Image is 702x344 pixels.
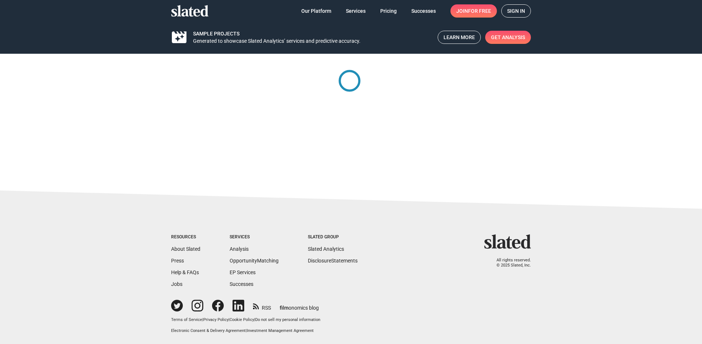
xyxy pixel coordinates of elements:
div: Sample Projects [193,29,432,37]
a: Electronic Consent & Delivery Agreement [171,328,246,333]
span: Services [346,4,366,18]
div: Resources [171,234,200,240]
mat-icon: movie_filter [170,33,188,42]
span: | [229,317,230,322]
span: | [202,317,203,322]
a: Pricing [374,4,403,18]
a: Successes [405,4,442,18]
a: EP Services [230,269,256,275]
span: for free [468,4,491,18]
span: film [280,305,288,311]
a: Press [171,258,184,264]
a: Analysis [230,246,249,252]
a: About Slated [171,246,200,252]
span: Successes [411,4,436,18]
a: Successes [230,281,253,287]
a: Learn More [438,31,481,44]
span: Get Analysis [491,31,525,44]
span: Sign in [507,5,525,17]
a: DisclosureStatements [308,258,358,264]
a: OpportunityMatching [230,258,279,264]
span: Our Platform [301,4,331,18]
a: Terms of Service [171,317,202,322]
div: Slated Group [308,234,358,240]
a: Slated Analytics [308,246,344,252]
p: All rights reserved. © 2025 Slated, Inc. [489,258,531,268]
a: Sign in [501,4,531,18]
a: Privacy Policy [203,317,229,322]
span: Pricing [380,4,397,18]
span: | [254,317,255,322]
a: filmonomics blog [280,299,319,311]
a: Joinfor free [450,4,497,18]
a: Help & FAQs [171,269,199,275]
a: Our Platform [295,4,337,18]
span: Join [456,4,491,18]
a: Services [340,4,371,18]
a: Jobs [171,281,182,287]
button: Do not sell my personal information [255,317,320,323]
div: Generated to showcase Slated Analytics’ services and predictive accuracy. [193,38,432,45]
a: RSS [253,300,271,311]
span: Learn More [444,31,475,44]
a: Cookie Policy [230,317,254,322]
a: Investment Management Agreement [247,328,314,333]
a: Get Analysis [485,31,531,44]
span: | [246,328,247,333]
div: Services [230,234,279,240]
